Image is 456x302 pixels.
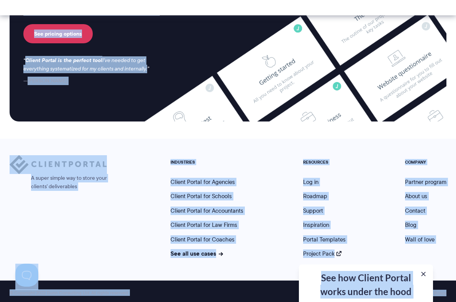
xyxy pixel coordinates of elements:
h5: COMPANY [405,160,446,165]
a: Blog [405,221,417,229]
a: Contact [405,207,425,215]
a: Client Portal for Coaches [171,235,235,244]
h5: RESOURCES [303,160,346,165]
iframe: Toggle Customer Support [15,264,38,287]
h5: INDUSTRIES [171,160,243,165]
a: Partner program [405,178,446,186]
a: Inspiration [303,221,329,229]
cite: [PERSON_NAME] [23,77,67,84]
a: About us [405,192,427,200]
a: Client Portal for Agencies [171,178,235,186]
a: See pricing options [23,24,93,43]
a: Client Portal for Accountants [171,207,243,215]
a: Client Portal for Schools [171,192,232,200]
strong: Client Portal is the perfect tool [25,56,102,64]
a: Wall of love [405,235,435,244]
span: © Copyright 2022 Dunn Consulting Ltd. All rights reserved. [6,290,133,296]
a: Log in [303,178,318,186]
a: Project Pack [303,249,341,258]
a: Client Portal for Law Firms [171,221,237,229]
a: Portal Templates [303,235,346,244]
a: Roadmap [303,192,327,200]
a: Support [303,207,323,215]
span: A super simple way to store your clients' deliverables [10,174,107,191]
a: See all use cases [171,249,223,258]
p: I've needed to get everything systematized for my clients and internally. [23,56,168,73]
